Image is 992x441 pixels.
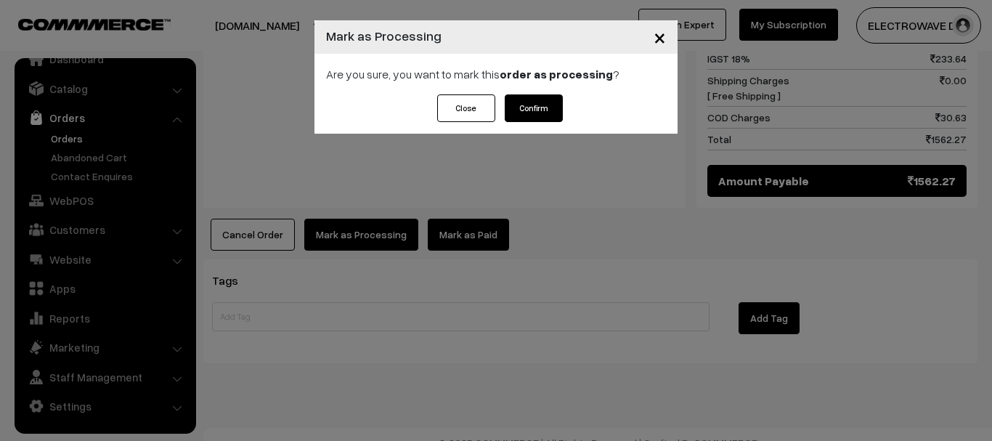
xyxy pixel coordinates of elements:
[654,23,666,50] span: ×
[500,67,613,81] strong: order as processing
[505,94,563,122] button: Confirm
[314,54,678,94] div: Are you sure, you want to mark this ?
[642,15,678,60] button: Close
[437,94,495,122] button: Close
[326,26,442,46] h4: Mark as Processing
